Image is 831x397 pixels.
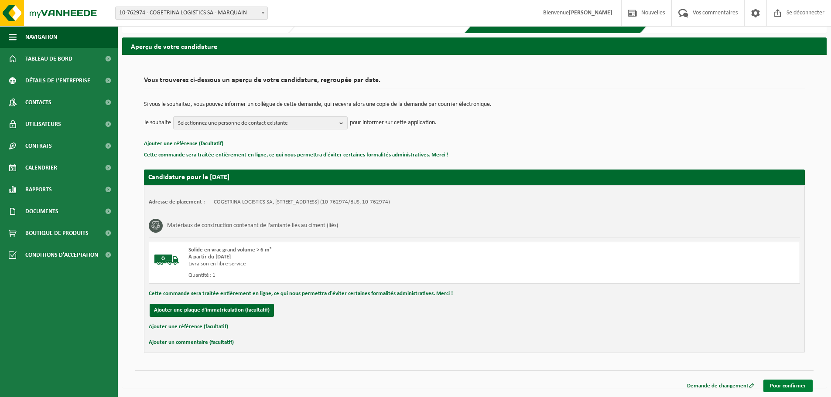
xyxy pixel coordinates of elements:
[173,116,348,129] button: Sélectionnez une personne de contact existante
[144,149,448,161] button: Cette commande sera traitée entièrement en ligne, ce qui nous permettra d'éviter certaines formal...
[25,78,90,84] font: Détails de l'entreprise
[787,10,824,16] font: Se déconnecter
[569,10,612,16] font: [PERSON_NAME]
[25,56,72,62] font: Tableau de bord
[154,307,270,313] font: Ajouter une plaque d'immatriculation (facultatif)
[144,141,223,146] font: Ajouter une référence (facultatif)
[681,380,761,392] a: Demande de changement
[119,10,247,16] font: 10-762974 - COGETRINA LOGISTICS SA - MARQUAIN
[188,261,246,267] font: Livraison en libre-service
[149,337,234,348] button: Ajouter un commentaire (facultatif)
[25,99,51,106] font: Contacts
[693,10,738,16] font: Vos commentaires
[149,288,453,299] button: Cette commande sera traitée entièrement en ligne, ce qui nous permettra d'éviter certaines formal...
[25,252,98,258] font: Conditions d'acceptation
[144,119,171,126] font: Je souhaite
[25,143,52,149] font: Contrats
[25,121,61,128] font: Utilisateurs
[188,254,231,260] font: À partir du [DATE]
[144,77,380,84] font: Vous trouverez ci-dessous un aperçu de votre candidature, regroupée par date.
[763,380,813,392] a: Pour confirmer
[131,44,217,51] font: Aperçu de votre candidature
[25,187,52,193] font: Rapports
[188,272,215,278] font: Quantité : 1
[154,247,180,273] img: BL-SO-LV.png
[687,383,749,389] font: Demande de changement
[149,339,234,345] font: Ajouter un commentaire (facultatif)
[214,199,390,205] font: COGETRINA LOGISTICS SA, [STREET_ADDRESS] (10-762974/BUS, 10-762974)
[25,208,58,215] font: Documents
[116,7,267,19] span: 10-762974 - COGETRINA LOGISTICS SA - MARQUAIN
[148,174,229,181] font: Candidature pour le [DATE]
[150,304,274,317] button: Ajouter une plaque d'immatriculation (facultatif)
[350,119,437,126] font: pour informer sur cette application.
[178,120,287,126] font: Sélectionnez une personne de contact existante
[115,7,268,20] span: 10-762974 - COGETRINA LOGISTICS SA - MARQUAIN
[25,34,57,41] font: Navigation
[144,138,223,149] button: Ajouter une référence (facultatif)
[25,165,57,171] font: Calendrier
[144,152,448,158] font: Cette commande sera traitée entièrement en ligne, ce qui nous permettra d'éviter certaines formal...
[149,291,453,296] font: Cette commande sera traitée entièrement en ligne, ce qui nous permettra d'éviter certaines formal...
[641,10,665,16] font: Nouvelles
[543,10,569,16] font: Bienvenue
[144,101,492,108] font: Si vous le souhaitez, vous pouvez informer un collègue de cette demande, qui recevra alors une co...
[149,324,228,329] font: Ajouter une référence (facultatif)
[149,199,205,205] font: Adresse de placement :
[167,222,338,229] font: Matériaux de construction contenant de l'amiante liés au ciment (liés)
[188,247,271,253] font: Solide en vrac grand volume > 6 m³
[149,321,228,333] button: Ajouter une référence (facultatif)
[770,383,806,389] font: Pour confirmer
[25,230,89,237] font: Boutique de produits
